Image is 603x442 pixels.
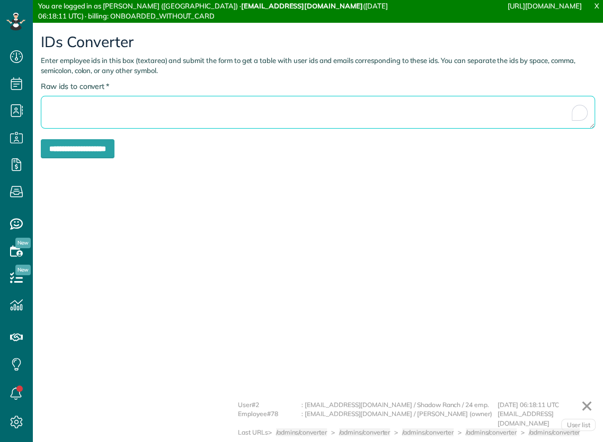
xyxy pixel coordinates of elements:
[41,34,595,50] h2: IDs Converter
[41,81,109,92] label: Raw ids to convert
[529,428,580,436] span: /admins/converter
[402,428,453,436] span: /admins/converter
[301,400,498,410] div: : [EMAIL_ADDRESS][DOMAIN_NAME] / Shadow Ranch / 24 emp.
[339,428,390,436] span: /admins/converter
[498,409,593,428] div: [EMAIL_ADDRESS][DOMAIN_NAME]
[498,400,593,410] div: [DATE] 06:18:11 UTC
[238,400,301,410] div: User#2
[268,428,584,437] div: > > > > >
[301,409,498,428] div: : [EMAIL_ADDRESS][DOMAIN_NAME] / [PERSON_NAME] (owner)
[238,428,268,437] div: Last URLs
[508,2,582,10] a: [URL][DOMAIN_NAME]
[41,56,595,76] p: Enter employee ids in this box (textarea) and submit the form to get a table with user ids and em...
[15,238,31,248] span: New
[561,419,596,431] a: User list
[41,96,595,129] textarea: To enrich screen reader interactions, please activate Accessibility in Grammarly extension settings
[15,265,31,275] span: New
[238,409,301,428] div: Employee#78
[466,428,517,436] span: /admins/converter
[575,393,598,419] a: ✕
[276,428,327,436] span: /admins/converter
[241,2,363,10] strong: [EMAIL_ADDRESS][DOMAIN_NAME]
